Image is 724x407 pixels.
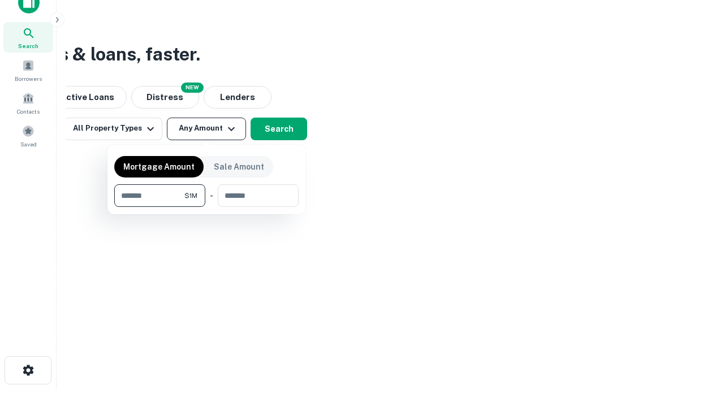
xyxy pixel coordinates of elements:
[210,184,213,207] div: -
[214,161,264,173] p: Sale Amount
[123,161,195,173] p: Mortgage Amount
[184,190,197,201] span: $1M
[667,317,724,371] iframe: Chat Widget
